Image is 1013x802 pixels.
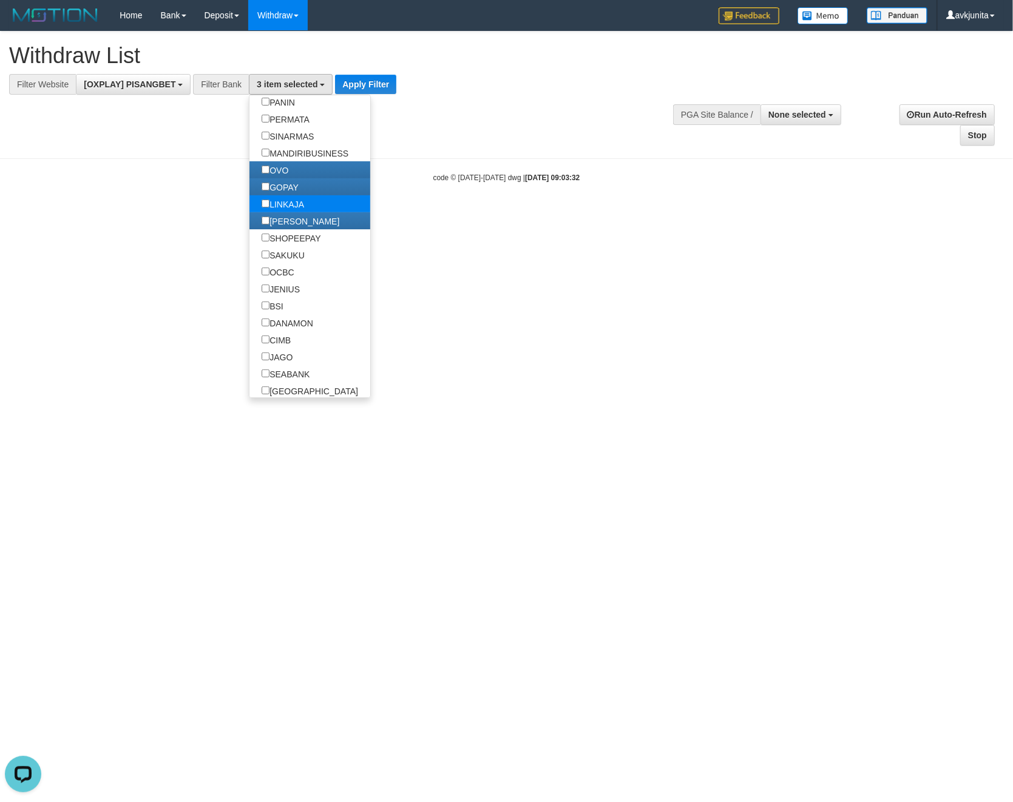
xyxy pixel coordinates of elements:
label: SINARMAS [249,127,326,144]
div: PGA Site Balance / [673,104,761,125]
label: OVO [249,161,300,178]
img: MOTION_logo.png [9,6,101,24]
label: SEABANK [249,365,322,382]
input: OCBC [262,268,269,275]
input: PANIN [262,98,269,106]
label: PERMATA [249,110,322,127]
label: LINKAJA [249,195,316,212]
input: SINARMAS [262,132,269,140]
label: [PERSON_NAME] [249,212,351,229]
label: BSI [249,297,296,314]
button: Apply Filter [335,75,396,94]
span: None selected [768,110,826,120]
label: SHOPEEPAY [249,229,333,246]
input: SEABANK [262,369,269,377]
label: SAKUKU [249,246,317,263]
img: Feedback.jpg [719,7,779,24]
input: BSI [262,302,269,309]
label: PANIN [249,93,307,110]
label: JENIUS [249,280,312,297]
input: [GEOGRAPHIC_DATA] [262,386,269,394]
input: PERMATA [262,115,269,123]
label: CIMB [249,331,303,348]
input: OVO [262,166,269,174]
label: GOPAY [249,178,311,195]
input: CIMB [262,335,269,343]
input: LINKAJA [262,200,269,207]
strong: [DATE] 09:03:32 [525,174,580,182]
button: [OXPLAY] PISANGBET [76,74,191,95]
div: Filter Website [9,74,76,95]
input: [PERSON_NAME] [262,217,269,224]
input: JENIUS [262,285,269,292]
label: MANDIRIBUSINESS [249,144,361,161]
img: panduan.png [867,7,927,24]
input: JAGO [262,352,269,360]
label: DANAMON [249,314,325,331]
a: Run Auto-Refresh [900,104,995,125]
img: Button%20Memo.svg [798,7,849,24]
input: DANAMON [262,318,269,326]
button: 3 item selected [249,74,333,95]
div: Filter Bank [193,74,249,95]
small: code © [DATE]-[DATE] dwg | [433,174,580,182]
span: [OXPLAY] PISANGBET [84,79,175,89]
label: [GEOGRAPHIC_DATA] [249,382,370,399]
label: JAGO [249,348,305,365]
a: Stop [960,125,995,146]
input: GOPAY [262,183,269,190]
input: MANDIRIBUSINESS [262,149,269,157]
input: SAKUKU [262,251,269,258]
span: 3 item selected [257,79,317,89]
h1: Withdraw List [9,44,663,68]
label: OCBC [249,263,306,280]
input: SHOPEEPAY [262,234,269,241]
button: Open LiveChat chat widget [5,5,41,41]
button: None selected [761,104,841,125]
